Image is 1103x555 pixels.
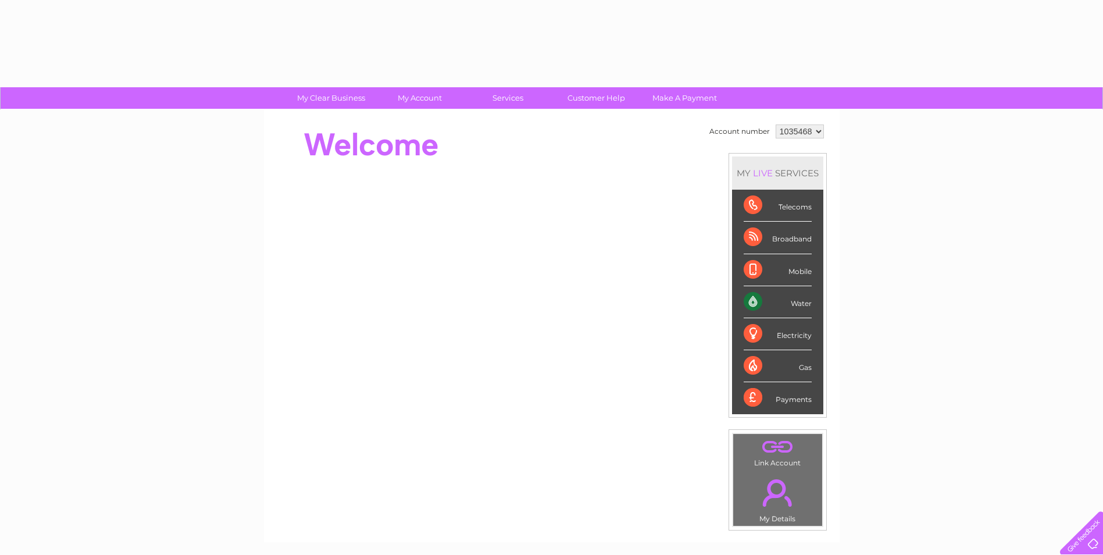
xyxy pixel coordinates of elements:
div: Gas [744,350,812,382]
div: MY SERVICES [732,156,823,190]
td: Link Account [733,433,823,470]
div: Electricity [744,318,812,350]
a: . [736,472,819,513]
div: Telecoms [744,190,812,222]
a: My Account [372,87,467,109]
a: Make A Payment [637,87,733,109]
a: My Clear Business [283,87,379,109]
td: Account number [706,122,773,141]
a: Services [460,87,556,109]
a: Customer Help [548,87,644,109]
div: Broadband [744,222,812,254]
div: LIVE [751,168,775,179]
div: Mobile [744,254,812,286]
div: Payments [744,382,812,414]
a: . [736,437,819,457]
td: My Details [733,469,823,526]
div: Water [744,286,812,318]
